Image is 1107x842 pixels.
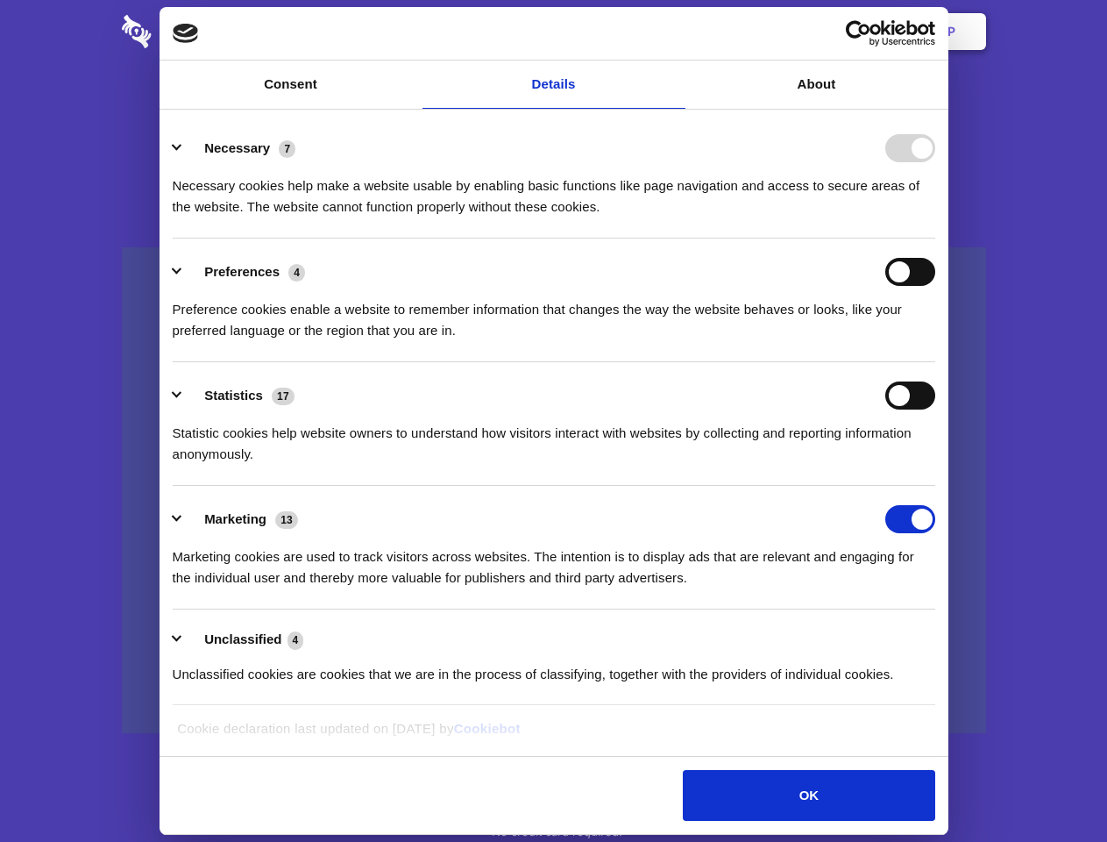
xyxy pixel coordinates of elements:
div: Necessary cookies help make a website usable by enabling basic functions like page navigation and... [173,162,935,218]
span: 17 [272,388,294,405]
h4: Auto-redaction of sensitive data, encrypted data sharing and self-destructing private chats. Shar... [122,160,986,218]
label: Necessary [204,140,270,155]
div: Cookie declaration last updated on [DATE] by [164,718,943,753]
a: Usercentrics Cookiebot - opens in a new window [782,20,935,46]
button: Preferences (4) [173,258,316,286]
a: Login [795,4,871,59]
a: Pricing [514,4,591,59]
h1: Eliminate Slack Data Loss. [122,79,986,142]
label: Statistics [204,388,263,403]
div: Unclassified cookies are cookies that we are in the process of classifying, together with the pro... [173,651,935,685]
button: OK [683,770,934,821]
a: Consent [160,61,422,109]
button: Unclassified (4) [173,629,315,651]
a: About [685,61,948,109]
a: Wistia video thumbnail [122,247,986,734]
label: Marketing [204,511,266,526]
a: Contact [711,4,791,59]
div: Marketing cookies are used to track visitors across websites. The intention is to display ads tha... [173,533,935,589]
span: 7 [279,140,295,158]
button: Statistics (17) [173,382,306,410]
a: Cookiebot [454,721,521,736]
span: 4 [287,631,304,649]
div: Statistic cookies help website owners to understand how visitors interact with websites by collec... [173,410,935,465]
span: 4 [288,264,305,282]
button: Marketing (13) [173,505,309,533]
img: logo-wordmark-white-trans-d4663122ce5f474addd5e946df7df03e33cb6a1c49d2221995e7729f52c070b2.svg [122,15,272,48]
button: Necessary (7) [173,134,307,162]
span: 13 [275,511,298,529]
div: Preference cookies enable a website to remember information that changes the way the website beha... [173,286,935,341]
a: Details [422,61,685,109]
label: Preferences [204,264,280,279]
img: logo [173,24,199,43]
